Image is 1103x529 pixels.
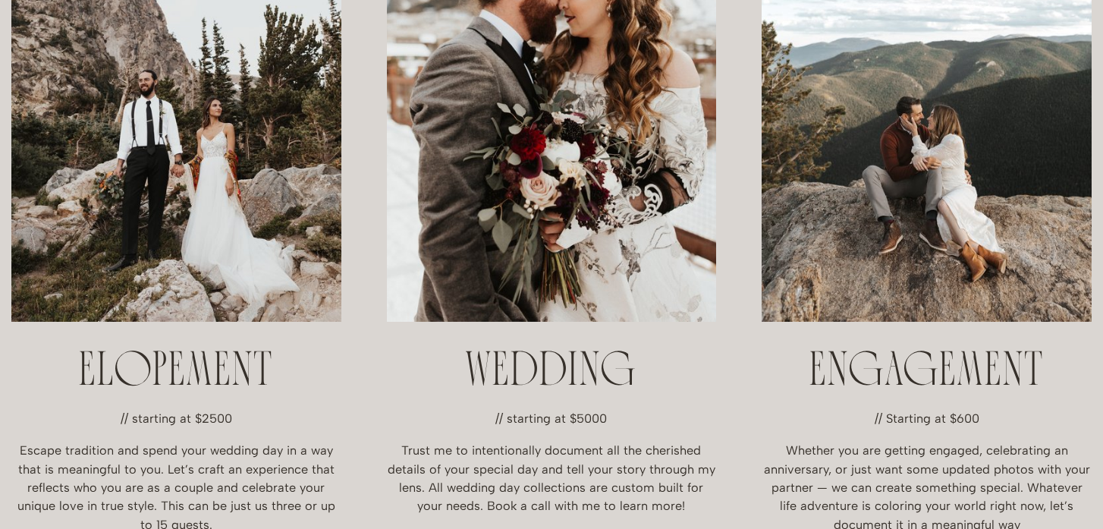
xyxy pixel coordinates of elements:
h2: WEDDING [387,348,717,396]
p: // starting at $5000 [387,410,717,428]
p: // Starting at $600 [762,410,1092,428]
p: // starting at $2500 [11,410,341,428]
h2: ENGAGEMENT [762,348,1092,396]
p: Trust me to intentionally document all the cherished details of your special day and tell your st... [387,442,717,516]
h2: ELOPEMENT [11,348,341,396]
